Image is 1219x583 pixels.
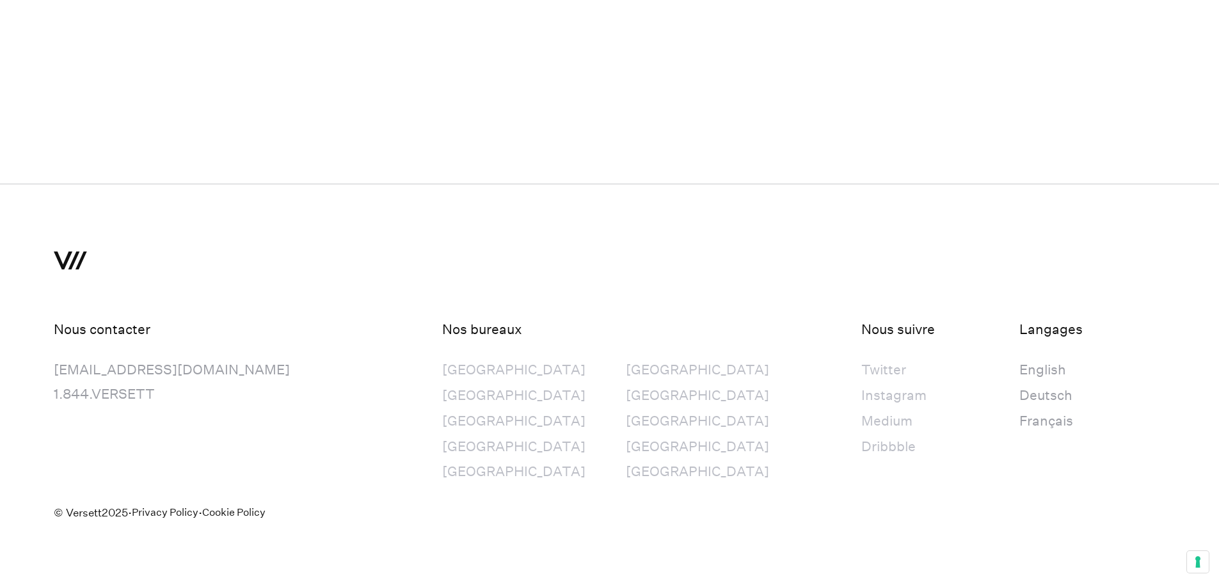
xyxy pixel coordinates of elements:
[128,500,132,525] p: ·
[626,409,769,433] div: [GEOGRAPHIC_DATA]
[861,358,927,382] div: Twitter
[442,358,586,382] div: [GEOGRAPHIC_DATA]
[442,383,586,408] div: [GEOGRAPHIC_DATA]
[861,383,927,408] div: Instagram
[1019,317,1165,342] div: Langages
[861,435,927,460] a: Dribbble
[442,358,586,383] a: [GEOGRAPHIC_DATA]
[861,409,927,433] div: Medium
[198,500,202,525] p: ·
[442,459,586,484] div: [GEOGRAPHIC_DATA]
[1019,358,1073,382] div: English
[861,358,927,383] a: Twitter
[1019,383,1073,408] div: Deutsch
[442,383,586,409] a: [GEOGRAPHIC_DATA]
[54,386,155,403] a: 1.844.VERSETT
[626,358,769,382] div: [GEOGRAPHIC_DATA]
[54,321,150,339] a: Nous contacter
[626,459,769,485] a: [GEOGRAPHIC_DATA]
[626,383,769,408] div: [GEOGRAPHIC_DATA]
[626,383,769,409] a: [GEOGRAPHIC_DATA]
[132,500,198,547] a: Privacy Policy
[442,317,861,342] div: Nos bureaux
[626,435,769,460] a: [GEOGRAPHIC_DATA]
[442,409,586,433] div: [GEOGRAPHIC_DATA]
[626,435,769,459] div: [GEOGRAPHIC_DATA]
[861,409,927,435] a: Medium
[1019,383,1073,409] a: Deutsch
[861,383,927,409] a: Instagram
[54,500,128,547] small: © Versett 2025
[442,459,586,485] a: [GEOGRAPHIC_DATA]
[442,409,586,435] a: [GEOGRAPHIC_DATA]
[1019,409,1073,433] div: Français
[54,362,290,379] a: [EMAIL_ADDRESS][DOMAIN_NAME]
[626,358,769,383] a: [GEOGRAPHIC_DATA]
[861,435,927,459] div: Dribbble
[1019,409,1073,435] a: Français
[626,459,769,484] div: [GEOGRAPHIC_DATA]
[1187,551,1209,573] button: Your consent preferences for tracking technologies
[442,435,586,460] a: [GEOGRAPHIC_DATA]
[861,317,1019,342] div: Nous suivre
[1019,358,1073,383] a: English
[202,500,266,547] a: Cookie Policy
[442,435,586,459] div: [GEOGRAPHIC_DATA]
[626,409,769,435] a: [GEOGRAPHIC_DATA]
